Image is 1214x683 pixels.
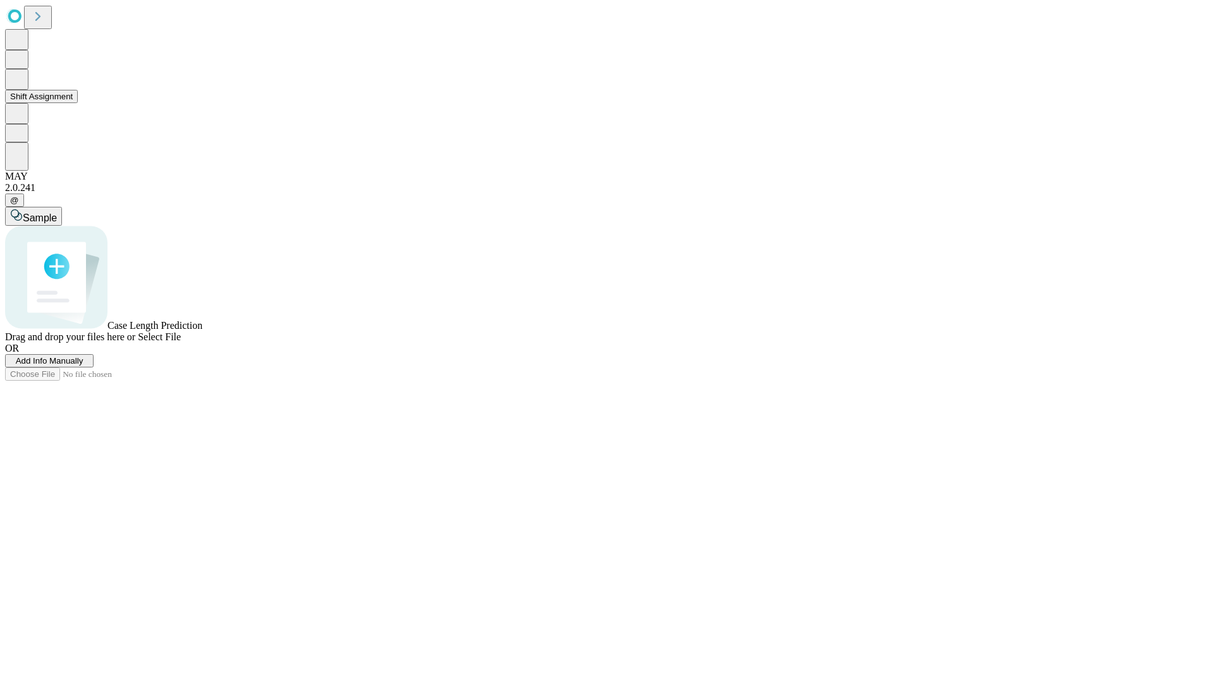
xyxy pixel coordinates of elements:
[5,194,24,207] button: @
[138,331,181,342] span: Select File
[5,207,62,226] button: Sample
[5,171,1209,182] div: MAY
[5,182,1209,194] div: 2.0.241
[5,354,94,367] button: Add Info Manually
[5,90,78,103] button: Shift Assignment
[5,343,19,354] span: OR
[16,356,83,366] span: Add Info Manually
[23,212,57,223] span: Sample
[10,195,19,205] span: @
[5,331,135,342] span: Drag and drop your files here or
[107,320,202,331] span: Case Length Prediction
